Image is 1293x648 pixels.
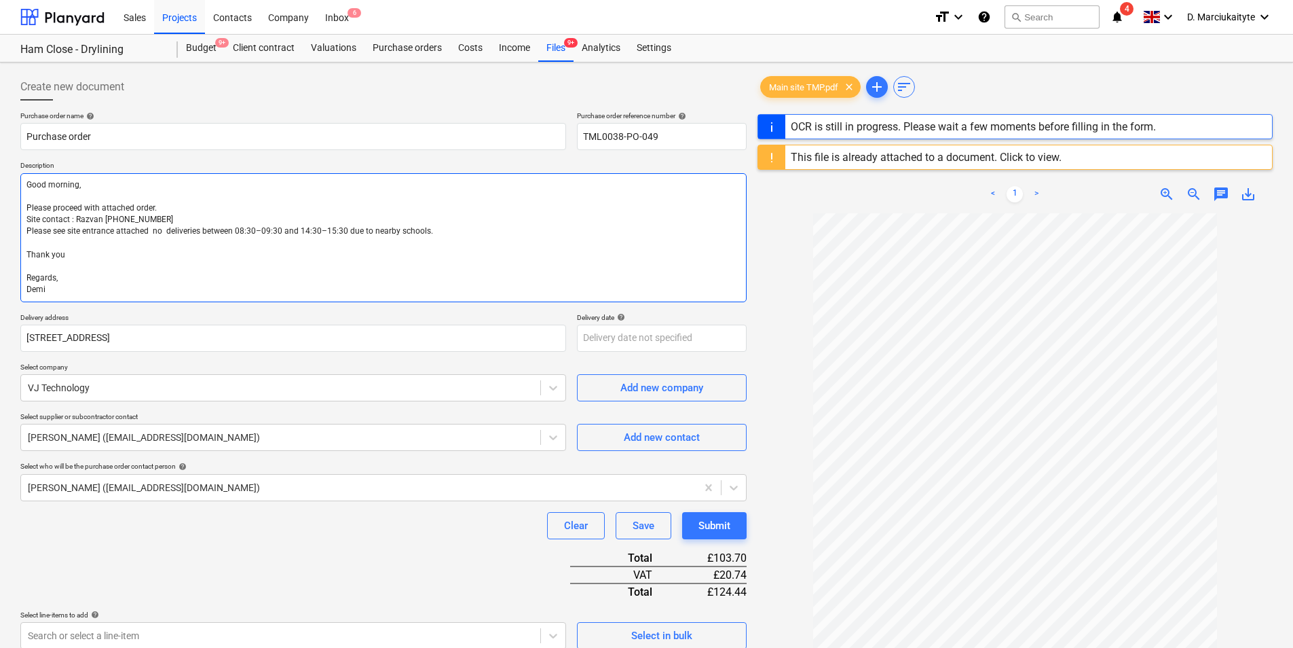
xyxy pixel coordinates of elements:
a: Page 1 is your current page [1007,186,1023,202]
a: Costs [450,35,491,62]
div: Select in bulk [631,627,692,645]
a: Next page [1028,186,1045,202]
button: Clear [547,512,605,539]
button: Search [1005,5,1100,29]
div: This file is already attached to a document. Click to view. [791,151,1062,164]
a: Valuations [303,35,364,62]
div: Files [538,35,574,62]
input: Document name [20,123,566,150]
span: zoom_in [1159,186,1175,202]
span: 9+ [215,38,229,48]
div: Purchase order name [20,111,566,120]
div: Budget [178,35,225,62]
a: Previous page [985,186,1001,202]
i: keyboard_arrow_down [1160,9,1176,25]
span: D. Marciukaityte [1187,12,1255,22]
span: Create new document [20,79,124,95]
input: Delivery address [20,325,566,352]
span: help [88,611,99,619]
p: Description [20,161,747,173]
textarea: Good morning, Please proceed with attached order. Site contact : Razvan [PHONE_NUMBER] Please see... [20,173,747,302]
div: Save [633,517,654,535]
div: Clear [564,517,588,535]
a: Analytics [574,35,629,62]
a: Settings [629,35,679,62]
span: search [1011,12,1022,22]
div: £20.74 [674,566,746,583]
i: notifications [1110,9,1124,25]
i: keyboard_arrow_down [950,9,967,25]
a: Client contract [225,35,303,62]
div: OCR is still in progress. Please wait a few moments before filling in the form. [791,120,1156,133]
i: keyboard_arrow_down [1256,9,1273,25]
span: clear [841,79,857,95]
div: Ham Close - Drylining [20,43,162,57]
span: 4 [1120,2,1133,16]
a: Files9+ [538,35,574,62]
button: Submit [682,512,747,539]
div: Total [570,550,675,566]
input: Reference number [577,123,747,150]
input: Delivery date not specified [577,325,747,352]
span: 9+ [564,38,578,48]
div: Add new contact [624,429,700,446]
div: Select line-items to add [20,611,566,619]
button: Save [616,512,671,539]
span: help [83,112,94,120]
div: Purchase order reference number [577,111,747,120]
div: £103.70 [674,550,746,566]
span: 6 [348,8,361,18]
span: zoom_out [1186,186,1202,202]
span: add [869,79,885,95]
iframe: Chat Widget [1225,583,1293,648]
span: save_alt [1240,186,1256,202]
i: format_size [934,9,950,25]
a: Budget9+ [178,35,225,62]
button: Add new contact [577,424,747,451]
div: £124.44 [674,583,746,600]
div: Add new company [620,379,703,397]
div: Delivery date [577,313,747,322]
span: Main site TMP.pdf [761,82,846,92]
button: Add new company [577,374,747,401]
div: Total [570,583,675,600]
span: help [614,313,625,321]
p: Select supplier or subcontractor contact [20,412,566,424]
div: VAT [570,566,675,583]
i: Knowledge base [977,9,991,25]
span: help [675,112,686,120]
span: sort [896,79,912,95]
span: chat [1213,186,1229,202]
div: Main site TMP.pdf [760,76,861,98]
div: Select who will be the purchase order contact person [20,462,747,471]
p: Select company [20,363,566,374]
p: Delivery address [20,313,566,325]
a: Income [491,35,538,62]
span: help [176,463,187,471]
div: Submit [698,517,730,535]
a: Purchase orders [364,35,450,62]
